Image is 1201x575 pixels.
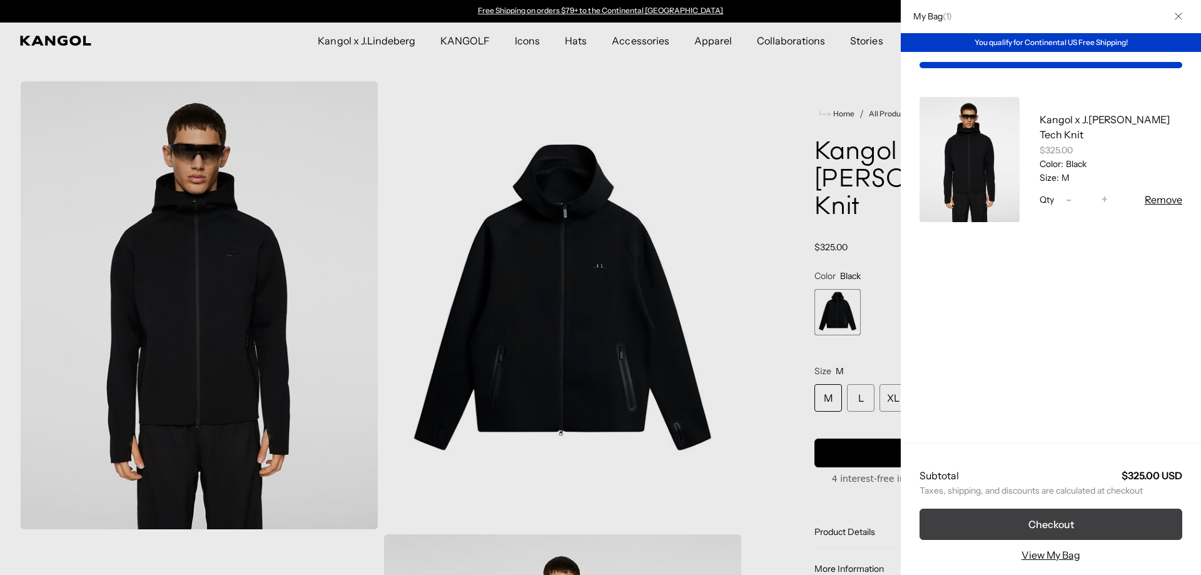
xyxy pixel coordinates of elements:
[1122,469,1182,482] strong: $325.00 USD
[1040,145,1182,156] div: $325.00
[1040,113,1170,141] a: Kangol x J.[PERSON_NAME] Tech Knit
[1021,547,1080,562] a: View My Bag
[1063,158,1087,170] dd: Black
[946,11,948,22] span: 1
[1040,194,1054,205] span: Qty
[1145,192,1182,207] button: Remove Kangol x J.Lindeberg Thomas Tech Knit - Black / M
[1095,192,1114,207] button: +
[907,11,952,22] h2: My Bag
[920,485,1182,496] small: Taxes, shipping, and discounts are calculated at checkout
[1102,191,1108,208] span: +
[1059,172,1070,183] dd: M
[1040,172,1059,183] dt: Size:
[943,11,952,22] span: ( )
[901,33,1201,52] div: You qualify for Continental US Free Shipping!
[920,509,1182,540] button: Checkout
[1040,158,1063,170] dt: Color:
[1059,192,1078,207] button: -
[920,469,959,482] h2: Subtotal
[1078,192,1095,207] input: Quantity for Kangol x J.Lindeberg Thomas Tech Knit
[1066,191,1072,208] span: -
